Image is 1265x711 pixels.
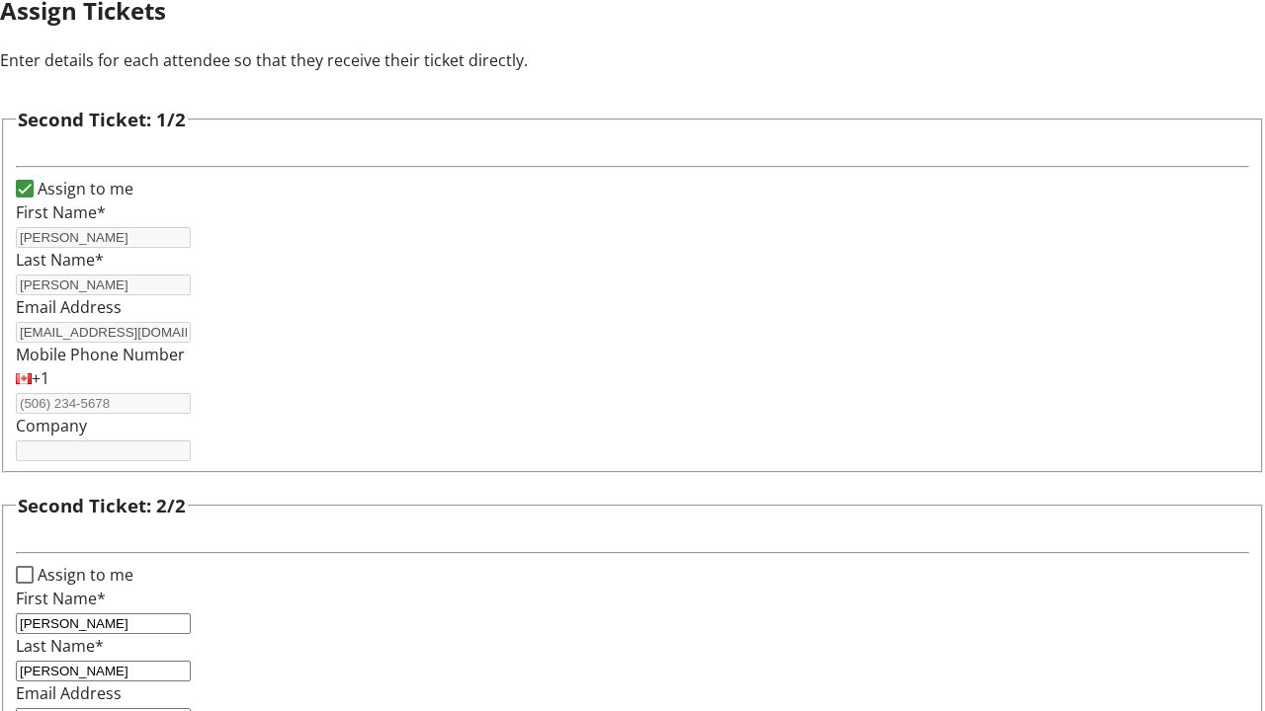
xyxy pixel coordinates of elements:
h3: Second Ticket: 2/2 [18,492,186,519]
label: Mobile Phone Number [16,344,185,365]
label: Email Address [16,682,122,704]
label: Company [16,415,87,436]
h3: Second Ticket: 1/2 [18,106,186,133]
label: First Name* [16,201,106,223]
label: Last Name* [16,635,104,657]
label: Last Name* [16,249,104,271]
label: Assign to me [34,177,133,200]
label: Email Address [16,296,122,318]
input: (506) 234-5678 [16,393,191,414]
label: First Name* [16,588,106,609]
label: Assign to me [34,563,133,587]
